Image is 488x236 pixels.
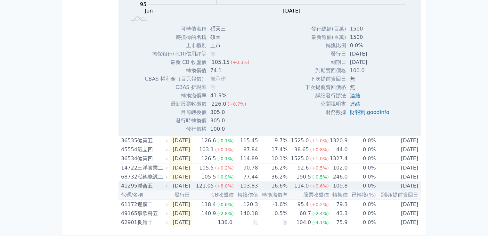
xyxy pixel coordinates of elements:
td: 41.9% [207,92,255,100]
td: 10.1% [258,154,288,163]
td: -1.6% [258,200,288,209]
div: 118.4 [200,200,217,209]
td: 305.0 [207,117,255,125]
div: 健策五 [137,136,167,145]
td: 轉換比例 [305,41,346,50]
td: 100.0 [207,125,255,133]
td: 0.0% [348,136,376,145]
td: 100.0 [346,66,394,75]
td: 0.0% [348,181,376,190]
td: 擔保銀行/TCRI信用評等 [145,50,206,58]
a: 連結 [350,92,360,99]
td: 305.0 [207,108,255,117]
a: 財報狗 [350,109,365,115]
tspan: 95 [140,1,146,7]
div: 126.5 [200,154,217,163]
td: [DATE] [376,209,421,218]
div: 45554 [121,145,136,154]
a: 連結 [350,101,360,107]
span: (+0.2%) [215,165,234,170]
td: [DATE] [376,172,421,181]
td: [DATE] [169,136,193,145]
span: (-0.1%) [217,138,234,143]
div: 1525.0 [290,154,310,163]
div: 226.0 [210,100,228,108]
div: 1525.0 [290,136,310,145]
th: 到期/提前賣回日 [376,190,421,200]
td: 0.0% [348,200,376,209]
div: 105.15 [210,58,231,66]
td: 246.0 [329,172,348,181]
div: 迎廣二 [137,200,167,209]
td: [DATE] [376,163,421,173]
div: 49165 [121,209,136,218]
td: 16.2% [258,163,288,173]
td: [DATE] [169,163,193,173]
td: 74.1 [207,66,255,75]
td: CBAS 權利金（百元報價） [145,75,206,83]
span: 無 [282,219,288,225]
tspan: [DATE] [283,8,300,14]
div: 126.6 [200,136,217,145]
td: 0.5% [258,209,288,218]
td: 0.0% [348,218,376,227]
span: (+9.6%) [310,183,329,188]
span: (-2.8%) [217,211,234,216]
a: goodinfo [367,109,389,115]
td: 109.8 [329,181,348,190]
td: 90.78 [234,163,258,173]
td: 無 [346,75,394,83]
div: 92.6 [296,163,310,172]
td: 87.84 [234,145,258,154]
td: 9.7% [258,136,288,145]
td: [DATE] [169,145,193,154]
div: 36534 [121,154,136,163]
div: 38.65 [293,145,310,154]
div: 105.5 [200,172,217,181]
td: 上市櫃別 [145,41,206,50]
td: 77.44 [234,172,258,181]
td: [DATE] [346,50,394,58]
span: 無 [210,84,216,90]
td: 140.18 [234,209,258,218]
span: (-2.4%) [312,211,329,216]
div: 68732 [121,172,136,181]
td: 發行日 [305,50,346,58]
td: 0.0% [346,41,394,50]
td: 75.9 [329,218,348,227]
tspan: Jun [145,8,153,14]
td: [DATE] [376,145,421,154]
td: 財務數據 [305,108,346,117]
span: (+0.2%) [310,202,329,207]
div: 60.7 [298,209,313,218]
th: 發行日 [169,190,193,200]
span: (+0.5%) [310,165,329,170]
span: (+8.0%) [215,183,234,188]
td: 16.6% [258,181,288,190]
div: 190.5 [295,172,312,181]
td: 碩天 [207,33,255,41]
td: 轉換價值 [145,66,206,75]
div: 泓德能源二 [137,172,167,181]
td: 可轉債名稱 [145,25,206,33]
span: (-0.6%) [217,202,234,207]
div: 61172 [121,200,136,209]
span: (+0.1%) [215,147,234,152]
td: CBAS 折現率 [145,83,206,92]
span: (+0.8%) [310,147,329,152]
div: 36535 [121,136,136,145]
span: (+0.7%) [227,101,246,107]
span: (-4.1%) [312,220,329,225]
td: 轉換溢價率 [145,92,206,100]
span: (-0.9%) [217,174,234,179]
td: 上市 [207,41,255,50]
td: 0.0% [348,145,376,154]
td: 發行價格 [145,125,206,133]
td: 詳細發行辦法 [305,92,346,100]
td: 0.0% [348,209,376,218]
div: 14722 [121,163,136,172]
td: [DATE] [169,218,193,227]
td: 79.3 [329,200,348,209]
div: 健策四 [137,154,167,163]
div: 121.05 [195,181,215,190]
